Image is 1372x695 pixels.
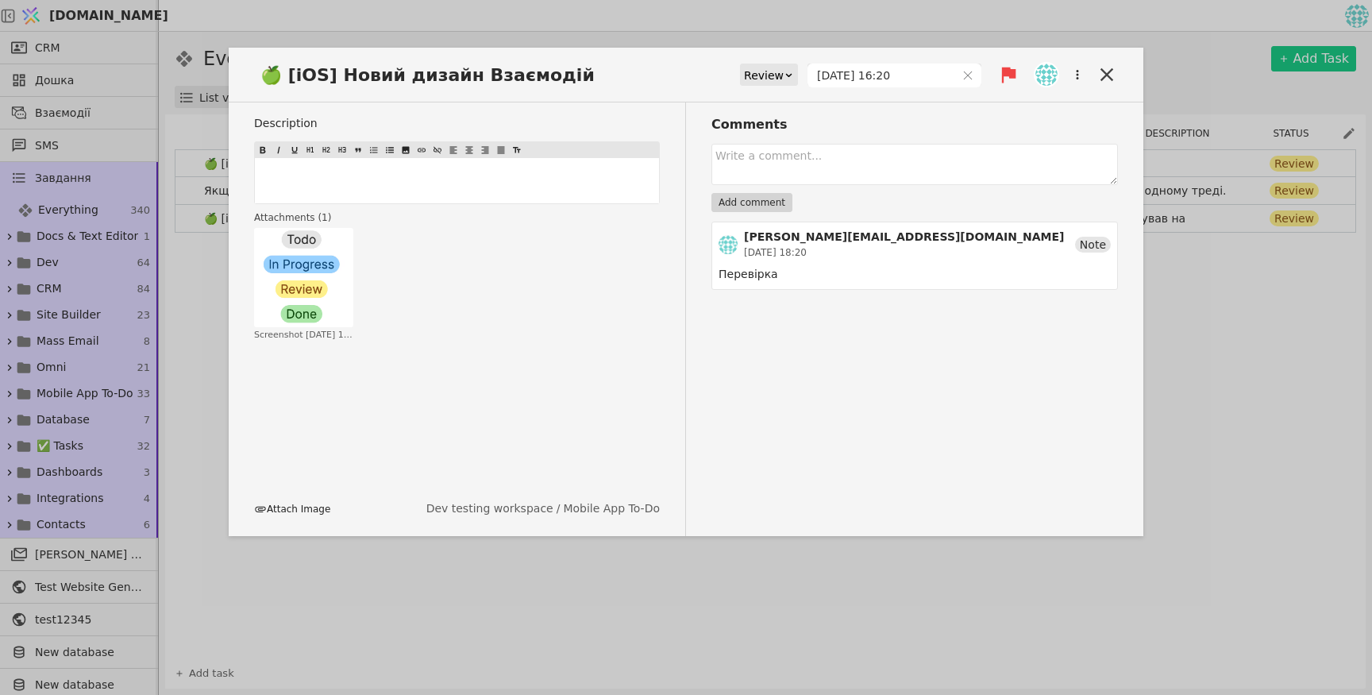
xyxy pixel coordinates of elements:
[744,245,1064,260] div: [DATE] 18:20
[254,115,660,132] label: Description
[808,64,955,87] input: dd.MM.yyyy HH:mm
[962,70,973,81] svg: close
[254,502,330,516] button: Attach Image
[711,115,1118,134] h3: Comments
[1035,64,1058,86] img: ih
[254,62,611,88] span: 🍏 [iOS] Новий дизайн Взаємодій
[744,229,1064,245] div: [PERSON_NAME][EMAIL_ADDRESS][DOMAIN_NAME]
[254,210,660,225] h4: Attachments ( 1 )
[711,193,792,212] button: Add comment
[744,64,784,87] div: Review
[962,70,973,81] button: Clear
[426,500,660,517] div: /
[563,500,660,517] a: Mobile App To-Do
[426,500,553,517] a: Dev testing workspace
[1075,237,1111,253] div: Note
[719,266,1111,283] div: Перевірка
[719,235,738,254] img: ih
